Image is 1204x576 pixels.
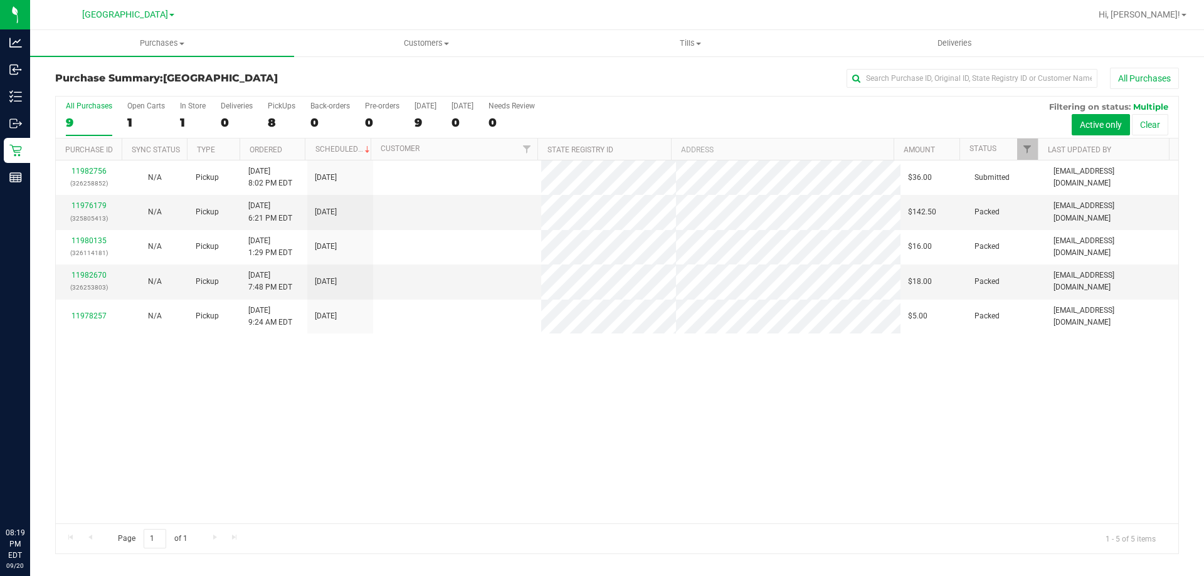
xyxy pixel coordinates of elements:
div: 0 [451,115,473,130]
span: [EMAIL_ADDRESS][DOMAIN_NAME] [1053,270,1171,293]
span: 1 - 5 of 5 items [1096,529,1166,548]
a: 11982670 [71,271,107,280]
span: [EMAIL_ADDRESS][DOMAIN_NAME] [1053,200,1171,224]
span: Pickup [196,276,219,288]
a: 11982756 [71,167,107,175]
a: Scheduled [315,145,372,154]
input: Search Purchase ID, Original ID, State Registry ID or Customer Name... [847,69,1097,88]
a: Sync Status [132,145,180,154]
span: Filtering on status: [1049,102,1131,112]
div: 9 [415,115,436,130]
span: Pickup [196,241,219,253]
div: 9 [66,115,112,130]
span: Tills [559,38,821,49]
inline-svg: Reports [9,171,22,184]
p: (326114181) [63,247,114,259]
span: Deliveries [921,38,989,49]
div: Needs Review [488,102,535,110]
div: Pre-orders [365,102,399,110]
span: Packed [974,241,1000,253]
button: N/A [148,276,162,288]
div: 0 [365,115,399,130]
a: Type [197,145,215,154]
a: Customers [294,30,558,56]
span: Customers [295,38,557,49]
inline-svg: Inbound [9,63,22,76]
span: Not Applicable [148,277,162,286]
button: N/A [148,206,162,218]
a: State Registry ID [547,145,613,154]
div: [DATE] [415,102,436,110]
span: Not Applicable [148,242,162,251]
p: (325805413) [63,212,114,224]
div: 0 [221,115,253,130]
span: Not Applicable [148,312,162,320]
a: Filter [1017,139,1038,160]
span: [DATE] [315,172,337,184]
span: [DATE] 6:21 PM EDT [248,200,292,224]
span: [DATE] [315,206,337,218]
div: Open Carts [127,102,165,110]
div: 1 [180,115,206,130]
button: N/A [148,241,162,253]
span: $18.00 [908,276,932,288]
p: (326253803) [63,281,114,293]
span: Purchases [30,38,294,49]
span: [DATE] [315,241,337,253]
span: Packed [974,310,1000,322]
a: Deliveries [823,30,1087,56]
p: 08:19 PM EDT [6,527,24,561]
span: Pickup [196,310,219,322]
span: [GEOGRAPHIC_DATA] [82,9,168,20]
span: [EMAIL_ADDRESS][DOMAIN_NAME] [1053,305,1171,328]
span: Multiple [1133,102,1168,112]
a: Customer [381,144,420,153]
div: All Purchases [66,102,112,110]
inline-svg: Retail [9,144,22,157]
a: 11980135 [71,236,107,245]
button: All Purchases [1110,68,1179,89]
span: [EMAIL_ADDRESS][DOMAIN_NAME] [1053,235,1171,259]
a: Ordered [250,145,282,154]
span: [DATE] 8:02 PM EDT [248,165,292,189]
span: Page of 1 [107,529,198,548]
th: Address [671,139,894,160]
button: N/A [148,310,162,322]
a: Filter [517,139,537,160]
span: [EMAIL_ADDRESS][DOMAIN_NAME] [1053,165,1171,189]
a: 11976179 [71,201,107,210]
div: 0 [488,115,535,130]
button: Clear [1132,114,1168,135]
span: [DATE] 1:29 PM EDT [248,235,292,259]
span: $36.00 [908,172,932,184]
iframe: Resource center [13,476,50,513]
span: $142.50 [908,206,936,218]
span: $5.00 [908,310,927,322]
span: $16.00 [908,241,932,253]
p: 09/20 [6,561,24,570]
a: Purchases [30,30,294,56]
inline-svg: Inventory [9,90,22,103]
inline-svg: Outbound [9,117,22,130]
button: N/A [148,172,162,184]
p: (326258852) [63,177,114,189]
div: Deliveries [221,102,253,110]
span: Submitted [974,172,1010,184]
div: 1 [127,115,165,130]
a: Last Updated By [1048,145,1111,154]
a: Tills [558,30,822,56]
span: Hi, [PERSON_NAME]! [1099,9,1180,19]
div: In Store [180,102,206,110]
span: [DATE] [315,310,337,322]
span: Pickup [196,172,219,184]
span: Pickup [196,206,219,218]
div: Back-orders [310,102,350,110]
div: PickUps [268,102,295,110]
h3: Purchase Summary: [55,73,430,84]
span: Not Applicable [148,173,162,182]
span: Not Applicable [148,207,162,216]
button: Active only [1072,114,1130,135]
div: 8 [268,115,295,130]
div: [DATE] [451,102,473,110]
div: 0 [310,115,350,130]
